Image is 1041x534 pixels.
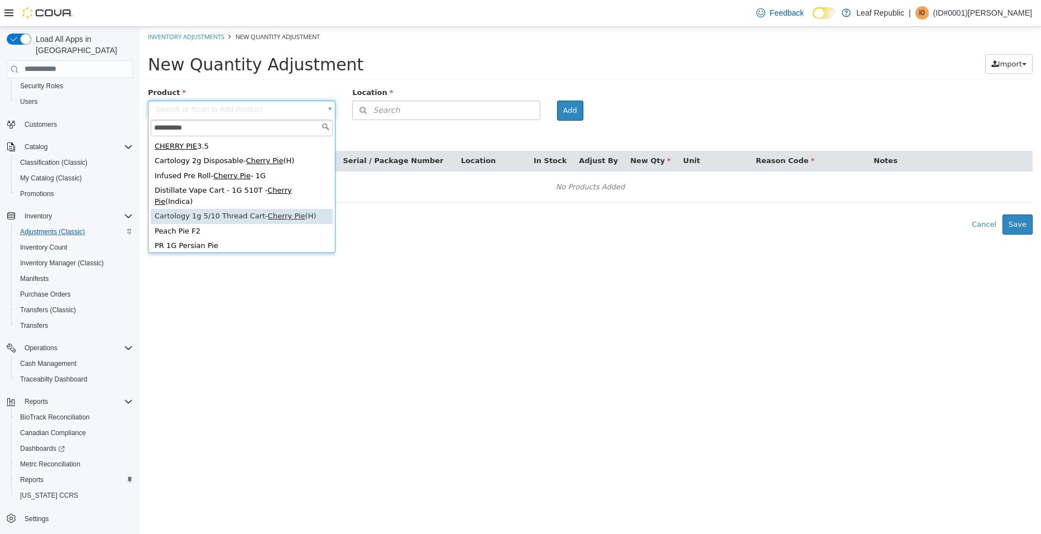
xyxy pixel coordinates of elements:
span: Classification (Classic) [20,158,88,167]
span: I0 [919,6,925,20]
button: BioTrack Reconciliation [11,409,137,425]
span: Feedback [770,7,804,18]
button: Inventory Count [11,240,137,255]
div: Peach Pie F2 [11,197,193,212]
button: Traceabilty Dashboard [11,371,137,387]
div: Cartology 1g 5/10 Thread Cart- (H) [11,182,193,197]
a: Dashboards [11,441,137,456]
span: Customers [20,117,133,131]
div: (ID#0001)Mohammed Darrabee [915,6,929,20]
button: My Catalog (Classic) [11,170,137,186]
span: Transfers (Classic) [16,303,133,317]
a: Transfers (Classic) [16,303,80,317]
button: Inventory [2,208,137,224]
span: Catalog [25,142,47,151]
button: Customers [2,116,137,132]
p: | [909,6,911,20]
a: Inventory Count [16,241,72,254]
span: Washington CCRS [16,489,133,502]
span: Cherry Pie [128,185,166,193]
span: Canadian Compliance [16,426,133,440]
span: CHERRY PIE [15,115,57,123]
span: Inventory Count [20,243,68,252]
a: Manifests [16,272,53,285]
button: Inventory Manager (Classic) [11,255,137,271]
a: Promotions [16,187,59,201]
button: Operations [20,341,62,355]
a: Classification (Classic) [16,156,92,169]
a: Users [16,95,42,108]
button: Metrc Reconciliation [11,456,137,472]
span: Settings [25,514,49,523]
a: Feedback [752,2,808,24]
button: Transfers [11,318,137,333]
span: Reports [25,397,48,406]
button: Adjustments (Classic) [11,224,137,240]
span: My Catalog (Classic) [16,171,133,185]
button: Reports [11,472,137,488]
button: Inventory [20,209,56,223]
button: Canadian Compliance [11,425,137,441]
span: My Catalog (Classic) [20,174,82,183]
button: Catalog [20,140,52,154]
span: Purchase Orders [20,290,71,299]
span: Adjustments (Classic) [16,225,133,239]
span: Cash Management [16,357,133,370]
span: Manifests [20,274,49,283]
button: Reports [20,395,52,408]
span: Transfers [20,321,48,330]
button: [US_STATE] CCRS [11,488,137,503]
span: Dashboards [20,444,65,453]
span: Customers [25,120,57,129]
a: Metrc Reconciliation [16,457,85,471]
span: Security Roles [20,82,63,90]
a: Canadian Compliance [16,426,90,440]
span: Security Roles [16,79,133,93]
span: [US_STATE] CCRS [20,491,78,500]
a: Traceabilty Dashboard [16,373,92,386]
a: Settings [20,512,53,526]
span: Cherry Pie [74,145,111,153]
span: Inventory Manager (Classic) [20,259,104,268]
button: Transfers (Classic) [11,302,137,318]
a: Reports [16,473,48,487]
a: My Catalog (Classic) [16,171,87,185]
span: Metrc Reconciliation [16,457,133,471]
a: Customers [20,118,61,131]
span: Traceabilty Dashboard [16,373,133,386]
span: Cherry Pie [15,159,152,179]
a: Cash Management [16,357,81,370]
span: Dashboards [16,442,133,455]
div: Distillate Vape Cart - 1G 510T - (Indica) [11,156,193,182]
button: Reports [2,394,137,409]
span: Cash Management [20,359,76,368]
span: Transfers [16,319,133,332]
span: Purchase Orders [16,288,133,301]
span: Adjustments (Classic) [20,227,85,236]
input: Dark Mode [813,7,836,19]
span: Transfers (Classic) [20,306,76,314]
button: Operations [2,340,137,356]
span: Operations [25,344,57,352]
span: Metrc Reconciliation [20,460,80,469]
span: Reports [20,395,133,408]
span: Classification (Classic) [16,156,133,169]
div: 3.5 [11,112,193,127]
span: Users [20,97,37,106]
span: Reports [16,473,133,487]
button: Purchase Orders [11,287,137,302]
span: Reports [20,475,44,484]
span: Inventory Count [16,241,133,254]
span: Inventory [20,209,133,223]
span: Operations [20,341,133,355]
button: Security Roles [11,78,137,94]
span: Promotions [16,187,133,201]
a: [US_STATE] CCRS [16,489,83,502]
p: Leaf Republic [856,6,904,20]
button: Settings [2,510,137,526]
button: Classification (Classic) [11,155,137,170]
span: Promotions [20,189,54,198]
span: Settings [20,511,133,525]
span: Dark Mode [813,19,813,20]
span: Users [16,95,133,108]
